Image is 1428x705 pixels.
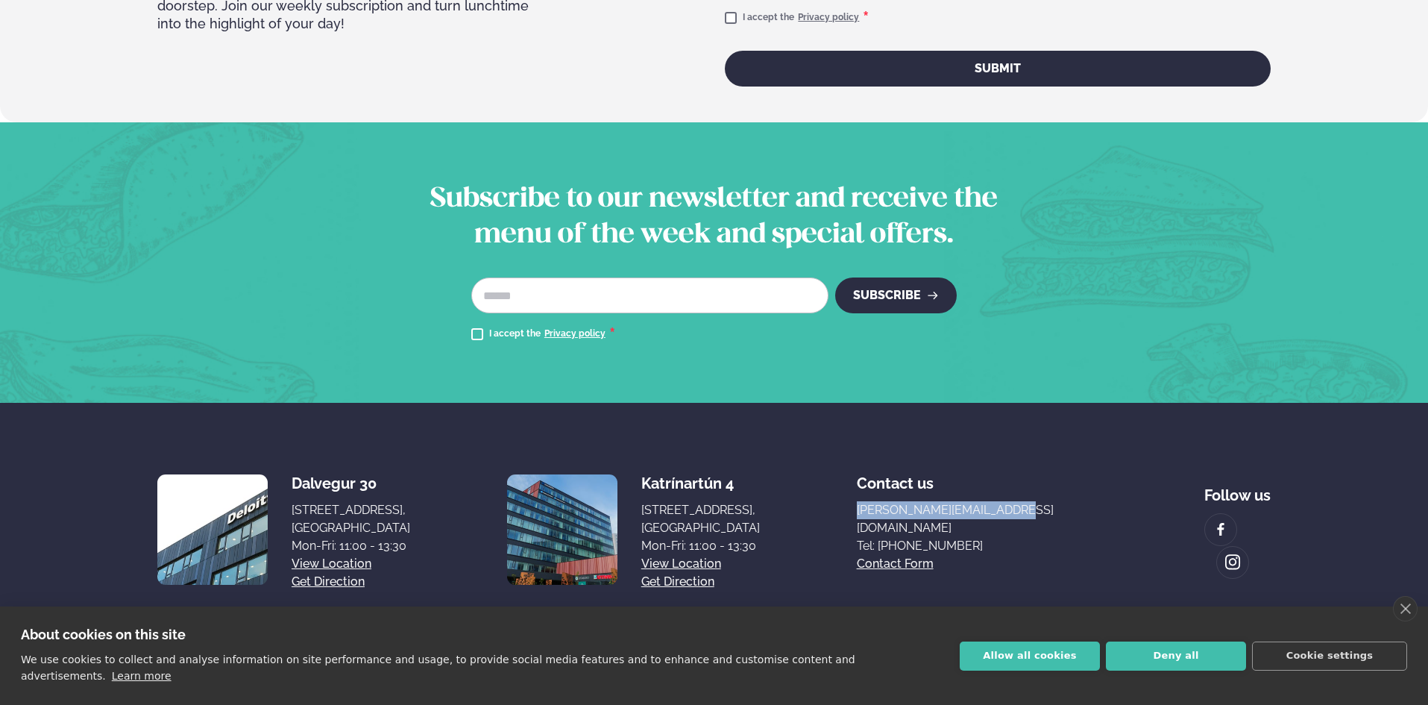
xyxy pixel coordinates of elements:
[1393,596,1418,621] a: close
[1106,642,1246,671] button: Deny all
[857,463,934,492] span: Contact us
[857,555,934,573] a: Contact form
[21,654,855,682] p: We use cookies to collect and analyse information on site performance and usage, to provide socia...
[798,12,859,24] a: Privacy policy
[421,182,1007,254] h2: Subscribe to our newsletter and receive the menu of the week and special offers.
[292,474,410,492] div: Dalvegur 30
[489,325,615,343] div: I accept the
[292,573,365,591] a: Get direction
[1204,474,1271,504] div: Follow us
[641,501,760,537] div: [STREET_ADDRESS], [GEOGRAPHIC_DATA]
[641,474,760,492] div: Katrínartún 4
[21,627,186,642] strong: About cookies on this site
[857,537,1107,555] a: Tel: [PHONE_NUMBER]
[1212,521,1229,539] img: image alt
[857,501,1107,537] a: [PERSON_NAME][EMAIL_ADDRESS][DOMAIN_NAME]
[292,537,410,555] div: Mon-Fri: 11:00 - 13:30
[292,501,410,537] div: [STREET_ADDRESS], [GEOGRAPHIC_DATA]
[743,9,869,27] div: I accept the
[157,474,268,585] img: image alt
[1205,514,1236,545] a: image alt
[1217,547,1248,578] a: image alt
[641,573,714,591] a: Get direction
[112,670,172,682] a: Learn more
[1224,554,1241,571] img: image alt
[835,278,957,313] button: Subscribe
[292,555,371,573] a: View location
[641,555,721,573] a: View location
[641,537,760,555] div: Mon-Fri: 11:00 - 13:30
[725,51,1270,87] button: Submit
[544,328,606,340] a: Privacy policy
[507,474,617,585] img: image alt
[960,642,1100,671] button: Allow all cookies
[1252,642,1407,671] button: Cookie settings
